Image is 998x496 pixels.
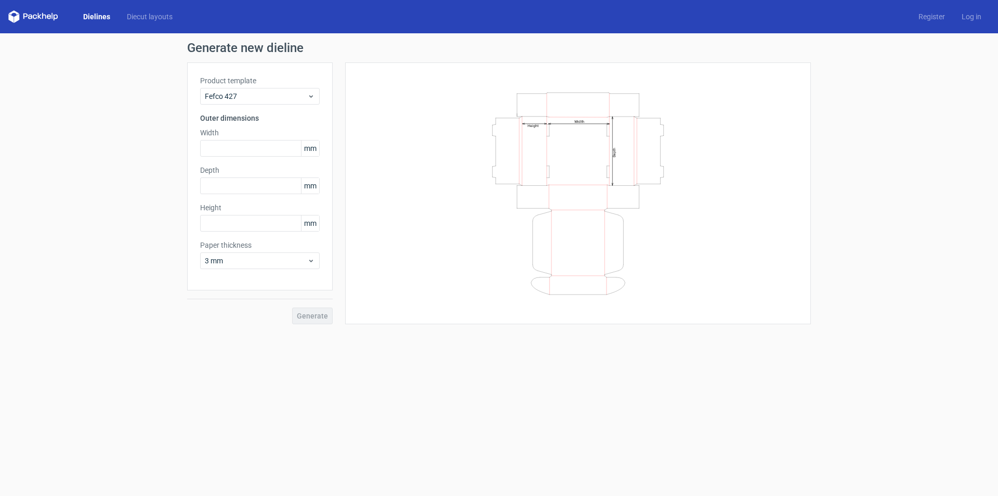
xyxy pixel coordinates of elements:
[205,91,307,101] span: Fefco 427
[910,11,953,22] a: Register
[200,128,320,138] label: Width
[205,256,307,266] span: 3 mm
[200,240,320,250] label: Paper thickness
[301,215,319,231] span: mm
[301,141,319,156] span: mm
[200,165,320,175] label: Depth
[574,119,584,123] text: Width
[200,113,320,123] h3: Outer dimensions
[200,75,320,86] label: Product template
[187,42,811,54] h1: Generate new dieline
[200,202,320,213] label: Height
[953,11,990,22] a: Log in
[301,178,319,194] span: mm
[119,11,181,22] a: Diecut layouts
[612,147,616,157] text: Depth
[528,123,539,128] text: Height
[75,11,119,22] a: Dielines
